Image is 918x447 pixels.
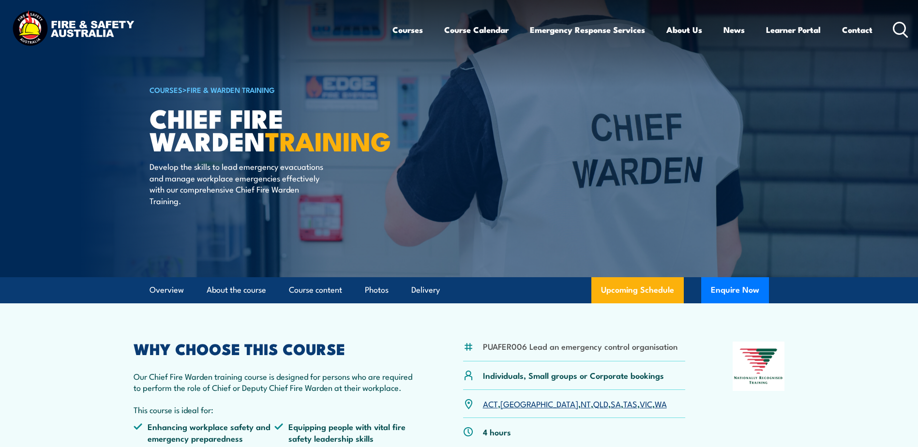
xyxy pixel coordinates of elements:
[150,84,389,95] h6: >
[611,398,621,409] a: SA
[274,421,416,444] li: Equipping people with vital fire safety leadership skills
[701,277,769,303] button: Enquire Now
[365,277,389,303] a: Photos
[593,398,608,409] a: QLD
[483,398,498,409] a: ACT
[392,17,423,43] a: Courses
[723,17,745,43] a: News
[483,341,677,352] li: PUAFER006 Lead an emergency control organisation
[733,342,785,391] img: Nationally Recognised Training logo.
[483,426,511,437] p: 4 hours
[150,84,182,95] a: COURSES
[134,404,416,415] p: This course is ideal for:
[207,277,266,303] a: About the course
[483,370,664,381] p: Individuals, Small groups or Corporate bookings
[640,398,652,409] a: VIC
[150,161,326,206] p: Develop the skills to lead emergency evacuations and manage workplace emergencies effectively wit...
[666,17,702,43] a: About Us
[500,398,578,409] a: [GEOGRAPHIC_DATA]
[581,398,591,409] a: NT
[411,277,440,303] a: Delivery
[134,371,416,393] p: Our Chief Fire Warden training course is designed for persons who are required to perform the rol...
[655,398,667,409] a: WA
[842,17,873,43] a: Contact
[150,106,389,151] h1: Chief Fire Warden
[289,277,342,303] a: Course content
[187,84,275,95] a: Fire & Warden Training
[444,17,509,43] a: Course Calendar
[591,277,684,303] a: Upcoming Schedule
[134,421,275,444] li: Enhancing workplace safety and emergency preparedness
[134,342,416,355] h2: WHY CHOOSE THIS COURSE
[530,17,645,43] a: Emergency Response Services
[623,398,637,409] a: TAS
[766,17,821,43] a: Learner Portal
[150,277,184,303] a: Overview
[265,120,391,160] strong: TRAINING
[483,398,667,409] p: , , , , , , ,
